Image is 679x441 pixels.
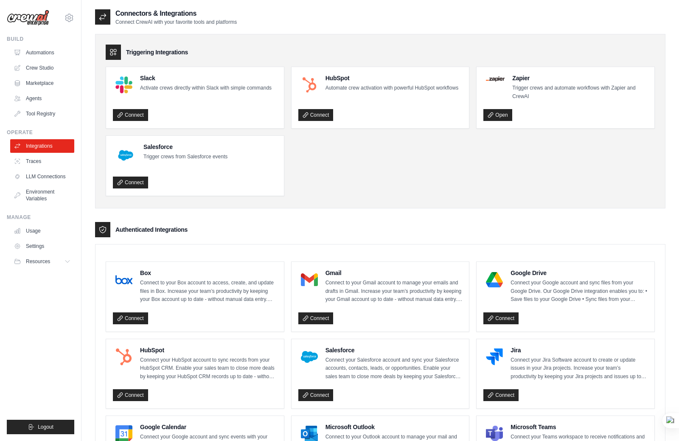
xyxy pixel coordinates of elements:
[7,214,74,221] div: Manage
[115,145,136,166] img: Salesforce Logo
[115,76,132,93] img: Slack Logo
[26,258,50,265] span: Resources
[113,109,148,121] a: Connect
[143,153,227,161] p: Trigger crews from Salesforce events
[10,239,74,253] a: Settings
[512,74,648,82] h4: Zapier
[143,143,227,151] h4: Salesforce
[301,76,318,93] img: HubSpot Logo
[10,170,74,183] a: LLM Connections
[325,356,463,381] p: Connect your Salesforce account and sync your Salesforce accounts, contacts, leads, or opportunit...
[140,269,277,277] h4: Box
[10,224,74,238] a: Usage
[10,107,74,121] a: Tool Registry
[126,48,188,56] h3: Triggering Integrations
[325,423,463,431] h4: Microsoft Outlook
[511,423,648,431] h4: Microsoft Teams
[486,271,503,288] img: Google Drive Logo
[7,10,49,26] img: Logo
[325,346,463,354] h4: Salesforce
[511,356,648,381] p: Connect your Jira Software account to create or update issues in your Jira projects. Increase you...
[140,356,277,381] p: Connect your HubSpot account to sync records from your HubSpot CRM. Enable your sales team to clo...
[10,92,74,105] a: Agents
[115,348,132,365] img: HubSpot Logo
[483,389,519,401] a: Connect
[38,424,53,430] span: Logout
[10,46,74,59] a: Automations
[483,312,519,324] a: Connect
[7,420,74,434] button: Logout
[10,185,74,205] a: Environment Variables
[325,84,458,93] p: Automate crew activation with powerful HubSpot workflows
[10,154,74,168] a: Traces
[325,74,458,82] h4: HubSpot
[140,279,277,304] p: Connect to your Box account to access, create, and update files in Box. Increase your team’s prod...
[512,84,648,101] p: Trigger crews and automate workflows with Zapier and CrewAI
[113,177,148,188] a: Connect
[7,129,74,136] div: Operate
[140,74,272,82] h4: Slack
[511,279,648,304] p: Connect your Google account and sync files from your Google Drive. Our Google Drive integration e...
[113,312,148,324] a: Connect
[301,271,318,288] img: Gmail Logo
[325,279,463,304] p: Connect to your Gmail account to manage your emails and drafts in Gmail. Increase your team’s pro...
[140,84,272,93] p: Activate crews directly within Slack with simple commands
[298,389,334,401] a: Connect
[511,346,648,354] h4: Jira
[115,19,237,25] p: Connect CrewAI with your favorite tools and platforms
[483,109,512,121] a: Open
[10,255,74,268] button: Resources
[113,389,148,401] a: Connect
[511,269,648,277] h4: Google Drive
[486,76,505,81] img: Zapier Logo
[325,269,463,277] h4: Gmail
[140,346,277,354] h4: HubSpot
[140,423,277,431] h4: Google Calendar
[115,8,237,19] h2: Connectors & Integrations
[298,312,334,324] a: Connect
[115,225,188,234] h3: Authenticated Integrations
[10,139,74,153] a: Integrations
[298,109,334,121] a: Connect
[115,271,132,288] img: Box Logo
[7,36,74,42] div: Build
[486,348,503,365] img: Jira Logo
[301,348,318,365] img: Salesforce Logo
[10,76,74,90] a: Marketplace
[10,61,74,75] a: Crew Studio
